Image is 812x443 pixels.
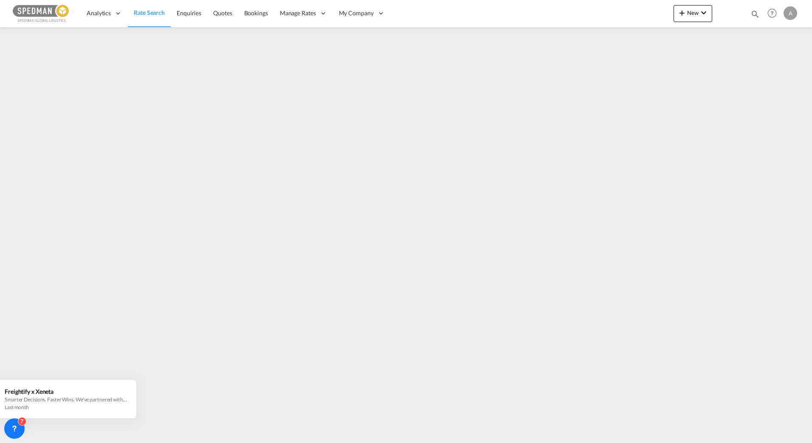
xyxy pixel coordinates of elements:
img: c12ca350ff1b11efb6b291369744d907.png [13,4,70,23]
span: Bookings [244,9,268,17]
span: Manage Rates [280,9,316,17]
md-icon: icon-chevron-down [699,8,709,18]
div: icon-magnify [750,9,760,22]
span: Quotes [213,9,232,17]
span: New [677,9,709,16]
span: My Company [339,9,374,17]
span: Rate Search [134,9,165,16]
md-icon: icon-plus 400-fg [677,8,687,18]
div: A [784,6,797,20]
md-icon: icon-magnify [750,9,760,19]
span: Help [765,6,779,20]
span: Enquiries [177,9,201,17]
button: icon-plus 400-fgNewicon-chevron-down [674,5,712,22]
div: Help [765,6,784,21]
span: Analytics [87,9,111,17]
